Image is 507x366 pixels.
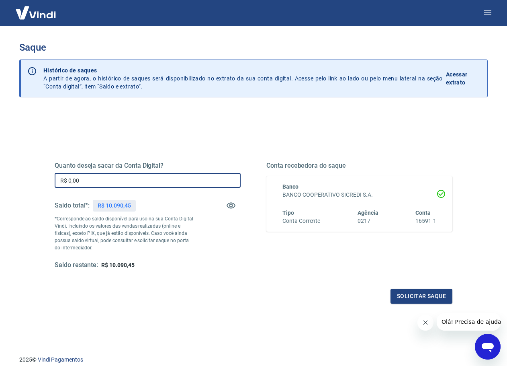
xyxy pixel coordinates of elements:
[5,6,67,12] span: Olá! Precisa de ajuda?
[19,42,488,53] h3: Saque
[55,202,90,210] h5: Saldo total*:
[266,162,452,170] h5: Conta recebedora do saque
[55,261,98,269] h5: Saldo restante:
[282,191,436,199] h6: BANCO COOPERATIVO SICREDI S.A.
[358,217,378,225] h6: 0217
[38,356,83,363] a: Vindi Pagamentos
[415,210,431,216] span: Conta
[10,0,62,25] img: Vindi
[43,66,443,74] p: Histórico de saques
[475,334,501,360] iframe: Button to launch messaging window
[282,183,298,190] span: Banco
[446,70,481,86] p: Acessar extrato
[19,356,488,364] p: 2025 ©
[55,162,241,170] h5: Quanto deseja sacar da Conta Digital?
[415,217,436,225] h6: 16591-1
[101,262,134,268] span: R$ 10.090,45
[446,66,481,90] a: Acessar extrato
[43,66,443,90] p: A partir de agora, o histórico de saques será disponibilizado no extrato da sua conta digital. Ac...
[282,217,320,225] h6: Conta Corrente
[437,313,501,331] iframe: Message from company
[282,210,294,216] span: Tipo
[358,210,378,216] span: Agência
[417,315,433,331] iframe: Close message
[55,215,194,251] p: *Corresponde ao saldo disponível para uso na sua Conta Digital Vindi. Incluindo os valores das ve...
[98,202,131,210] p: R$ 10.090,45
[390,289,452,304] button: Solicitar saque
